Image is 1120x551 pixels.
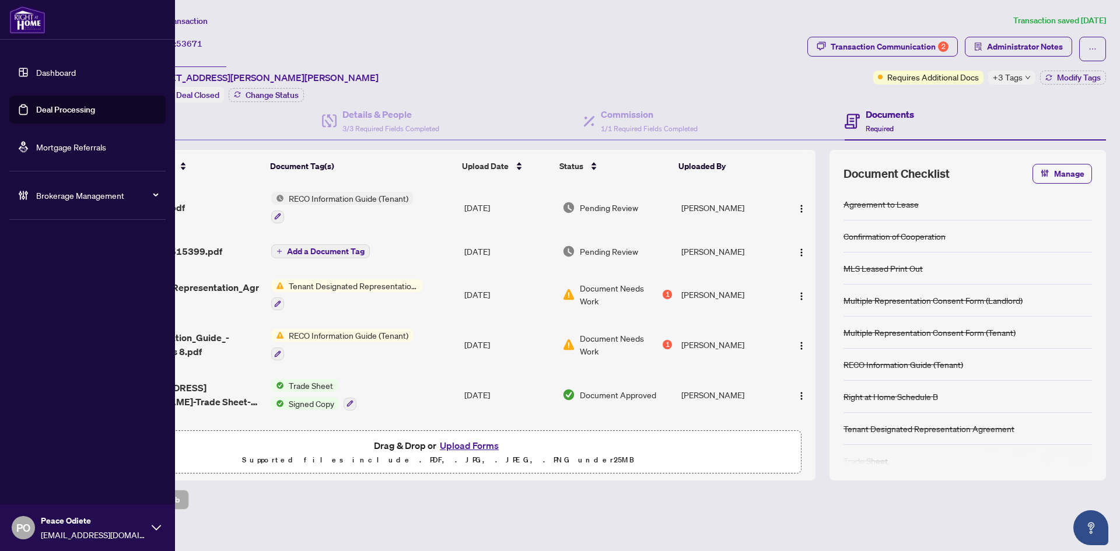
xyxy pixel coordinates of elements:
[117,331,262,359] span: Reco_Information_Guide_-_RECO_Forms 8.pdf
[271,329,413,360] button: Status IconRECO Information Guide (Tenant)
[974,43,982,51] span: solution
[797,292,806,301] img: Logo
[342,107,439,121] h4: Details & People
[117,280,262,308] span: 346_Tenant_Representation_Agrmt_-_Authority_for_Lease_or_Purchase_-_PropTx-[PERSON_NAME] 1.pdf
[677,270,782,320] td: [PERSON_NAME]
[460,183,558,233] td: [DATE]
[271,279,284,292] img: Status Icon
[145,16,208,26] span: View Transaction
[677,233,782,270] td: [PERSON_NAME]
[271,279,422,311] button: Status IconTenant Designated Representation Agreement
[843,390,938,403] div: Right at Home Schedule B
[677,183,782,233] td: [PERSON_NAME]
[674,150,778,183] th: Uploaded By
[145,87,224,103] div: Status:
[271,379,356,410] button: Status IconTrade SheetStatus IconSigned Copy
[82,453,794,467] p: Supported files include .PDF, .JPG, .JPEG, .PNG under 25 MB
[1040,71,1106,85] button: Modify Tags
[374,438,502,453] span: Drag & Drop or
[843,262,923,275] div: MLS Leased Print Out
[16,520,30,536] span: PO
[145,71,379,85] span: [STREET_ADDRESS][PERSON_NAME][PERSON_NAME]
[436,438,502,453] button: Upload Forms
[843,294,1023,307] div: Multiple Representation Consent Form (Landlord)
[792,242,811,261] button: Logo
[1025,75,1031,80] span: down
[460,233,558,270] td: [DATE]
[792,385,811,404] button: Logo
[342,124,439,133] span: 3/3 Required Fields Completed
[797,341,806,350] img: Logo
[36,67,76,78] a: Dashboard
[460,370,558,420] td: [DATE]
[580,388,656,401] span: Document Approved
[843,198,919,210] div: Agreement to Lease
[831,37,949,56] div: Transaction Communication
[562,388,575,401] img: Document Status
[276,248,282,254] span: plus
[36,104,95,115] a: Deal Processing
[271,192,284,205] img: Status Icon
[284,329,413,342] span: RECO Information Guide (Tenant)
[843,166,950,182] span: Document Checklist
[843,326,1016,339] div: Multiple Representation Consent Form (Tenant)
[36,142,106,152] a: Mortgage Referrals
[117,381,262,409] span: [STREET_ADDRESS][PERSON_NAME]-Trade Sheet-[PERSON_NAME] to Review.pdf
[559,160,583,173] span: Status
[792,198,811,217] button: Logo
[797,248,806,257] img: Logo
[176,90,219,100] span: Deal Closed
[792,285,811,304] button: Logo
[987,37,1063,56] span: Administrator Notes
[287,247,365,255] span: Add a Document Tag
[271,244,370,258] button: Add a Document Tag
[562,338,575,351] img: Document Status
[271,397,284,410] img: Status Icon
[797,204,806,213] img: Logo
[9,6,45,34] img: logo
[562,288,575,301] img: Document Status
[284,379,338,392] span: Trade Sheet
[1088,45,1097,53] span: ellipsis
[271,329,284,342] img: Status Icon
[265,150,457,183] th: Document Tag(s)
[229,88,304,102] button: Change Status
[677,420,782,470] td: [PERSON_NAME]
[112,150,265,183] th: (16) File Name
[1032,164,1092,184] button: Manage
[284,279,422,292] span: Tenant Designated Representation Agreement
[75,431,801,474] span: Drag & Drop orUpload FormsSupported files include .PDF, .JPG, .JPEG, .PNG under25MB
[807,37,958,57] button: Transaction Communication2
[965,37,1072,57] button: Administrator Notes
[460,270,558,320] td: [DATE]
[797,391,806,401] img: Logo
[601,107,698,121] h4: Commission
[1073,510,1108,545] button: Open asap
[677,320,782,370] td: [PERSON_NAME]
[460,320,558,370] td: [DATE]
[866,107,914,121] h4: Documents
[562,201,575,214] img: Document Status
[460,420,558,470] td: [DATE]
[792,335,811,354] button: Logo
[993,71,1023,84] span: +3 Tags
[580,282,660,307] span: Document Needs Work
[1054,164,1084,183] span: Manage
[1057,73,1101,82] span: Modify Tags
[462,160,509,173] span: Upload Date
[938,41,949,52] div: 2
[677,370,782,420] td: [PERSON_NAME]
[457,150,555,183] th: Upload Date
[843,422,1014,435] div: Tenant Designated Representation Agreement
[284,397,339,410] span: Signed Copy
[562,245,575,258] img: Document Status
[555,150,673,183] th: Status
[866,124,894,133] span: Required
[601,124,698,133] span: 1/1 Required Fields Completed
[41,528,146,541] span: [EMAIL_ADDRESS][DOMAIN_NAME]
[176,38,202,49] span: 53671
[271,192,413,223] button: Status IconRECO Information Guide (Tenant)
[663,290,672,299] div: 1
[1013,14,1106,27] article: Transaction saved [DATE]
[887,71,979,83] span: Requires Additional Docs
